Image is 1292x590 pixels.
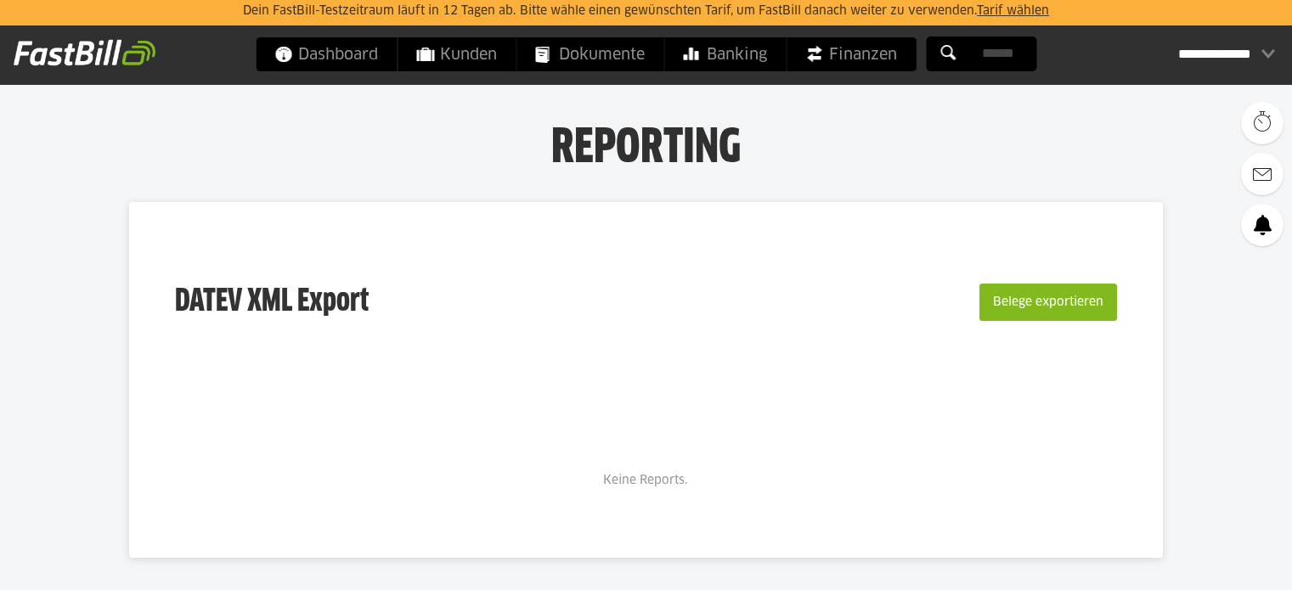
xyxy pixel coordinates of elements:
span: Keine Reports. [603,475,688,486]
img: fastbill_logo_white.png [14,39,155,66]
a: Dashboard [256,37,397,71]
a: Tarif wählen [977,5,1049,17]
span: Banking [683,37,767,71]
a: Kunden [398,37,516,71]
span: Kunden [416,37,497,71]
a: Finanzen [787,37,916,71]
span: Dokumente [535,37,645,71]
h3: DATEV XML Export [175,248,369,357]
a: Dokumente [516,37,663,71]
button: Belege exportieren [979,284,1117,321]
span: Dashboard [274,37,378,71]
h1: Reporting [170,120,1122,164]
span: Finanzen [805,37,897,71]
iframe: Öffnet ein Widget, in dem Sie weitere Informationen finden [1161,539,1275,582]
a: Banking [664,37,786,71]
